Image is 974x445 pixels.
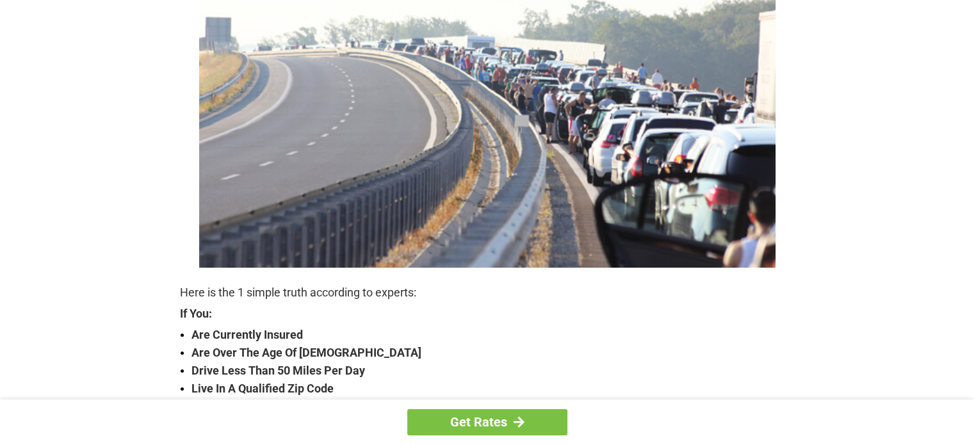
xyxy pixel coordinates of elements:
[191,326,795,344] strong: Are Currently Insured
[180,308,795,320] strong: If You:
[407,409,567,435] a: Get Rates
[191,344,795,362] strong: Are Over The Age Of [DEMOGRAPHIC_DATA]
[180,284,795,302] p: Here is the 1 simple truth according to experts:
[191,362,795,380] strong: Drive Less Than 50 Miles Per Day
[191,380,795,398] strong: Live In A Qualified Zip Code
